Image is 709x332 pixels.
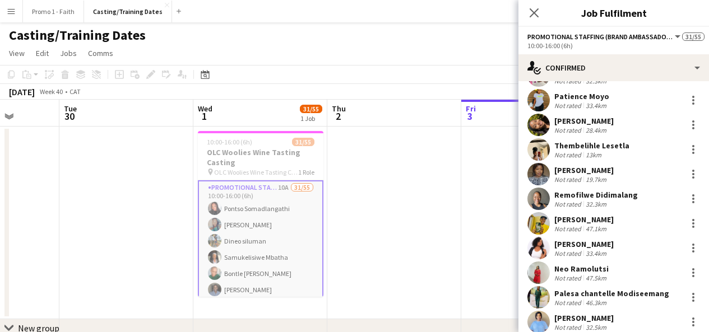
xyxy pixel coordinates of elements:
[31,46,53,60] a: Edit
[583,126,609,134] div: 28.4km
[583,225,609,233] div: 47.1km
[554,91,609,101] div: Patience Moyo
[583,323,609,331] div: 32.5km
[23,1,84,22] button: Promo 1 - Faith
[554,313,614,323] div: [PERSON_NAME]
[554,141,629,151] div: Thembelihle Lesetla
[518,6,709,20] h3: Job Fulfilment
[198,147,323,167] h3: OLC Woolies Wine Tasting Casting
[84,1,172,22] button: Casting/Training Dates
[583,274,609,282] div: 47.5km
[682,32,705,41] span: 31/55
[332,104,346,114] span: Thu
[554,126,583,134] div: Not rated
[554,190,638,200] div: Remofilwe Didimalang
[300,114,322,123] div: 1 Job
[583,101,609,110] div: 33.4km
[9,27,146,44] h1: Casting/Training Dates
[554,274,583,282] div: Not rated
[583,249,609,258] div: 33.4km
[4,46,29,60] a: View
[554,151,583,159] div: Not rated
[62,110,77,123] span: 30
[554,288,669,298] div: Palesa chantelle Modiseemang
[518,54,709,81] div: Confirmed
[554,264,609,274] div: Neo Ramolutsi
[196,110,212,123] span: 1
[298,168,314,176] span: 1 Role
[554,200,583,208] div: Not rated
[554,298,583,307] div: Not rated
[554,116,614,126] div: [PERSON_NAME]
[554,239,614,249] div: [PERSON_NAME]
[583,151,604,159] div: 13km
[527,41,700,50] div: 10:00-16:00 (6h)
[207,138,252,146] span: 10:00-16:00 (6h)
[214,168,298,176] span: OLC Woolies Wine Tasting Casting
[583,175,609,184] div: 19.7km
[69,87,81,96] div: CAT
[300,105,322,113] span: 31/55
[466,104,476,114] span: Fri
[84,46,118,60] a: Comms
[554,214,614,225] div: [PERSON_NAME]
[464,110,476,123] span: 3
[88,48,113,58] span: Comms
[554,165,614,175] div: [PERSON_NAME]
[583,298,609,307] div: 46.3km
[198,104,212,114] span: Wed
[554,225,583,233] div: Not rated
[554,249,583,258] div: Not rated
[583,200,609,208] div: 32.3km
[198,131,323,297] app-job-card: 10:00-16:00 (6h)31/55OLC Woolies Wine Tasting Casting OLC Woolies Wine Tasting Casting1 RolePromo...
[64,104,77,114] span: Tue
[36,48,49,58] span: Edit
[554,101,583,110] div: Not rated
[527,32,673,41] span: Promotional Staffing (Brand Ambassadors)
[55,46,81,60] a: Jobs
[9,48,25,58] span: View
[292,138,314,146] span: 31/55
[9,86,35,97] div: [DATE]
[37,87,65,96] span: Week 40
[330,110,346,123] span: 2
[60,48,77,58] span: Jobs
[527,32,682,41] button: Promotional Staffing (Brand Ambassadors)
[554,323,583,331] div: Not rated
[554,175,583,184] div: Not rated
